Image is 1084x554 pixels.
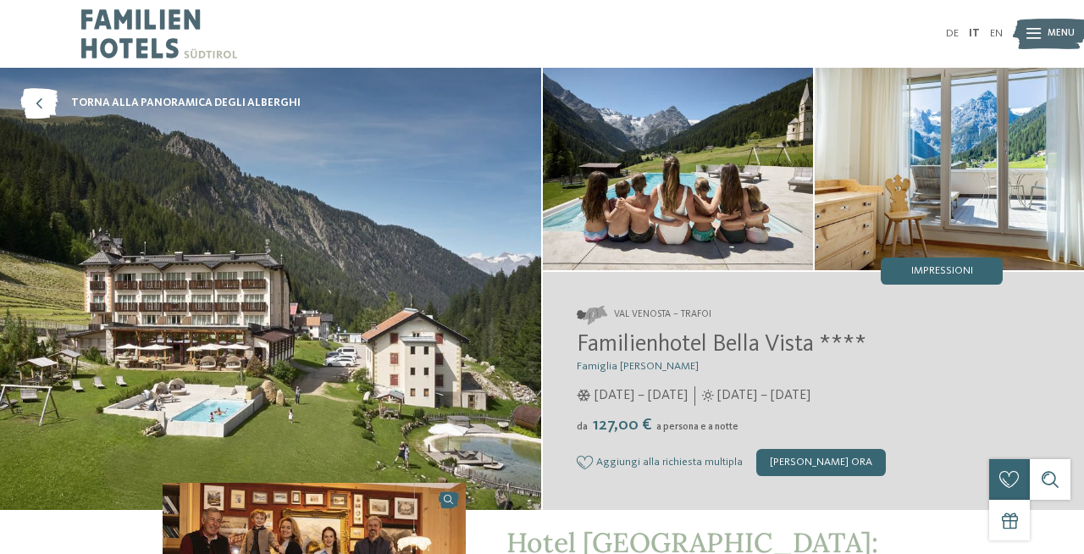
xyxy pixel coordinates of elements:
span: Menu [1048,27,1075,41]
span: 127,00 € [589,417,655,434]
a: torna alla panoramica degli alberghi [20,88,301,119]
div: [PERSON_NAME] ora [756,449,886,476]
img: Il family hotel in Val Venosta nel cuore del Parco Nazionale [543,68,813,270]
a: EN [990,28,1003,39]
span: da [577,422,588,432]
span: Impressioni [911,266,973,277]
span: torna alla panoramica degli alberghi [71,96,301,111]
span: Val Venosta – Trafoi [614,308,711,322]
span: Familienhotel Bella Vista **** [577,333,866,357]
span: [DATE] – [DATE] [717,386,810,405]
a: DE [946,28,959,39]
span: Famiglia [PERSON_NAME] [577,361,699,372]
span: a persona e a notte [656,422,738,432]
i: Orari d'apertura estate [702,390,714,402]
i: Orari d'apertura inverno [577,390,591,402]
a: IT [969,28,980,39]
span: Aggiungi alla richiesta multipla [596,457,743,468]
span: [DATE] – [DATE] [595,386,688,405]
